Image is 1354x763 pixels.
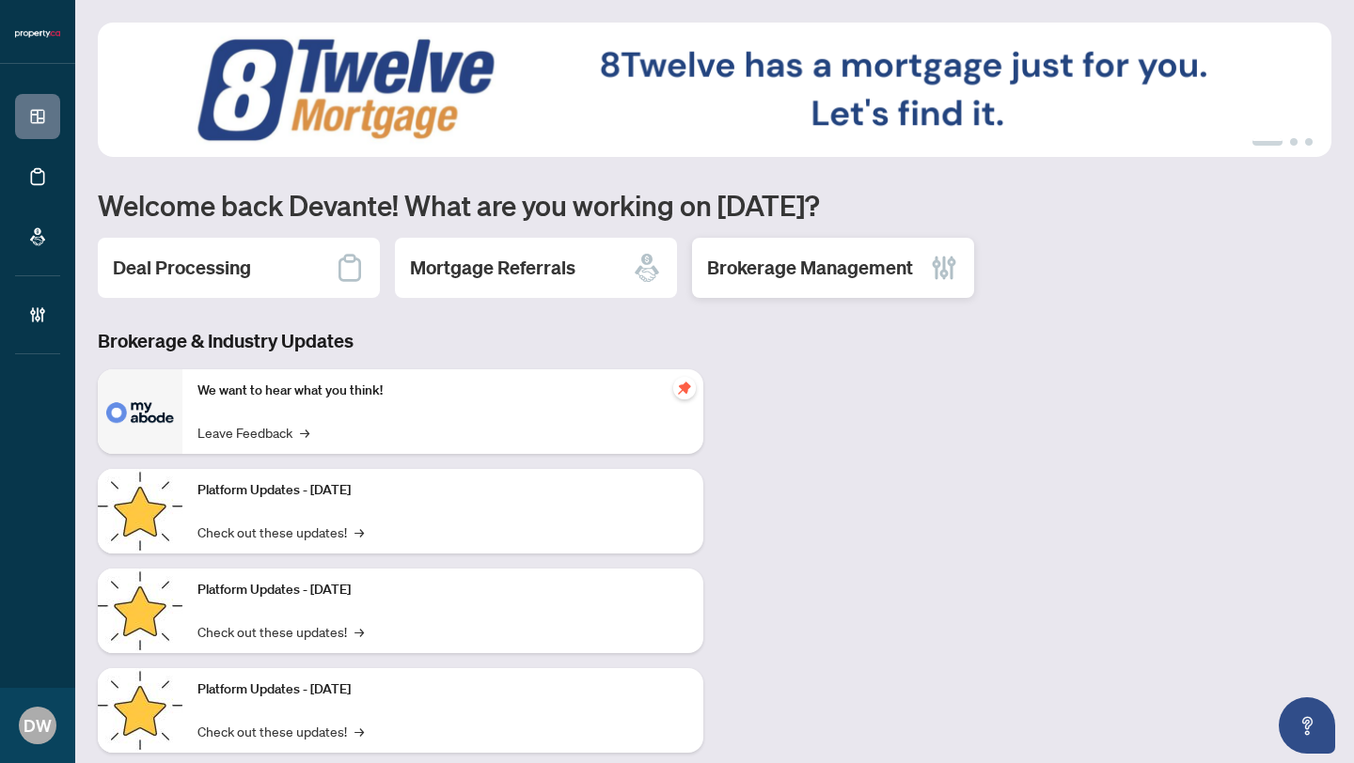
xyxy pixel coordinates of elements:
[98,369,182,454] img: We want to hear what you think!
[197,381,688,401] p: We want to hear what you think!
[197,679,688,700] p: Platform Updates - [DATE]
[113,255,251,281] h2: Deal Processing
[197,522,364,542] a: Check out these updates!→
[1290,138,1298,146] button: 2
[197,580,688,600] p: Platform Updates - [DATE]
[300,422,309,443] span: →
[673,377,696,399] span: pushpin
[707,255,913,281] h2: Brokerage Management
[410,255,575,281] h2: Mortgage Referrals
[1305,138,1313,146] button: 3
[98,187,1331,223] h1: Welcome back Devante! What are you working on [DATE]?
[197,621,364,642] a: Check out these updates!→
[354,721,364,741] span: →
[354,621,364,642] span: →
[197,721,364,741] a: Check out these updates!→
[98,668,182,753] img: Platform Updates - June 23, 2025
[98,568,182,653] img: Platform Updates - July 8, 2025
[98,469,182,553] img: Platform Updates - July 21, 2025
[15,28,60,39] img: logo
[354,522,364,542] span: →
[1279,697,1335,754] button: Open asap
[98,328,703,354] h3: Brokerage & Industry Updates
[1252,138,1283,146] button: 1
[197,422,309,443] a: Leave Feedback→
[98,23,1331,157] img: Slide 0
[197,480,688,501] p: Platform Updates - [DATE]
[24,712,52,739] span: DW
